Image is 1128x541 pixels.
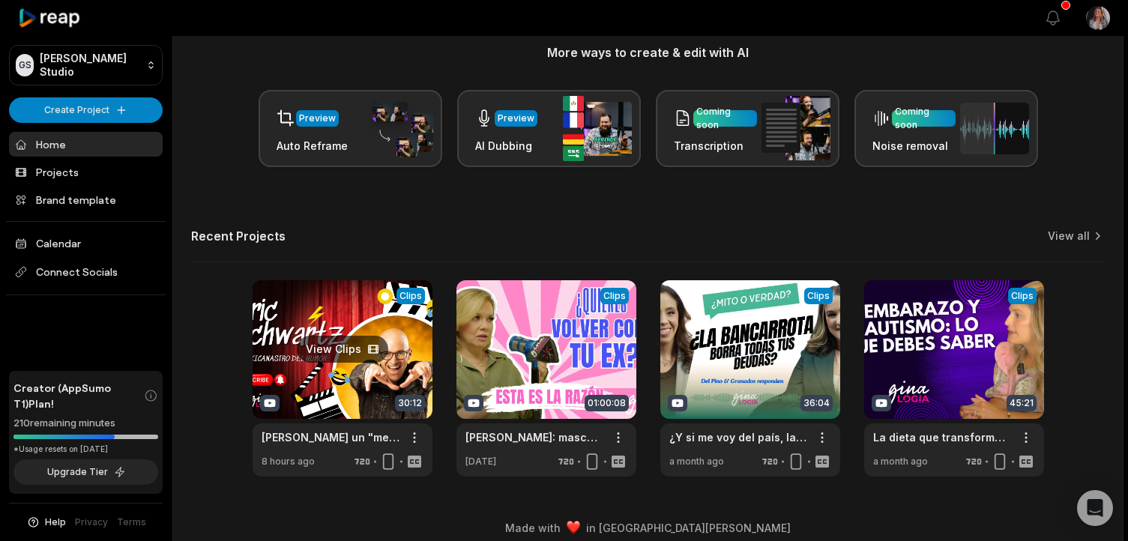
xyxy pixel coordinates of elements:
[9,259,163,285] span: Connect Socials
[465,429,603,445] a: [PERSON_NAME]: masculinidad, mujeres ALFA y por qué vuelves con tu ex [DATE] 22:01
[13,416,158,431] div: 210 remaining minutes
[567,521,580,534] img: heart emoji
[895,105,953,132] div: Coming soon
[960,103,1029,154] img: noise_removal.png
[299,112,336,125] div: Preview
[475,138,537,154] h3: AI Dubbing
[872,138,956,154] h3: Noise removal
[191,43,1105,61] h3: More ways to create & edit with AI
[9,231,163,256] a: Calendar
[1077,490,1113,526] div: Open Intercom Messenger
[498,112,534,125] div: Preview
[13,459,158,485] button: Upgrade Tier
[9,160,163,184] a: Projects
[696,105,754,132] div: Coming soon
[873,429,1011,445] a: La dieta que transformó la vida de mi hija autista - Lo que nadie te dijo de la vacunas
[13,444,158,455] div: *Usage resets on [DATE]
[16,54,34,76] div: GS
[674,138,757,154] h3: Transcription
[277,138,348,154] h3: Auto Reframe
[669,429,807,445] a: ¿Y si me voy del país, las deudas desaparecen? - [PERSON_NAME] & [PERSON_NAME] Law Firm explican ...
[9,132,163,157] a: Home
[40,52,140,79] p: [PERSON_NAME] Studio
[187,520,1109,536] div: Made with in [GEOGRAPHIC_DATA][PERSON_NAME]
[26,516,66,529] button: Help
[563,96,632,161] img: ai_dubbing.png
[1048,229,1090,244] a: View all
[761,96,830,160] img: transcription.png
[9,187,163,212] a: Brand template
[262,429,399,445] a: [PERSON_NAME] un "mexicanastro" a mucha honra
[75,516,108,529] a: Privacy
[9,97,163,123] button: Create Project
[13,380,144,411] span: Creator (AppSumo T1) Plan!
[364,100,433,158] img: auto_reframe.png
[191,229,286,244] h2: Recent Projects
[45,516,66,529] span: Help
[117,516,146,529] a: Terms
